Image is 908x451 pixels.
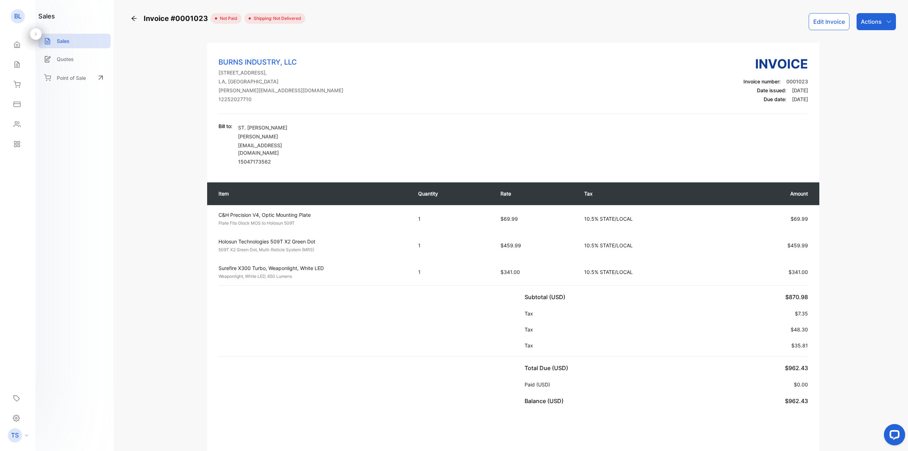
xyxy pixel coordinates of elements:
[787,242,808,248] span: $459.99
[791,342,808,348] span: $35.81
[218,95,343,103] p: 12252027710
[525,293,568,301] p: Subtotal (USD)
[57,55,74,63] p: Quotes
[218,122,232,130] p: Bill to:
[792,96,808,102] span: [DATE]
[584,215,721,222] p: 10.5% STATE/LOCAL
[218,264,405,272] p: Surefire X300 Turbo, Weaponlight, White LED
[584,242,721,249] p: 10.5% STATE/LOCAL
[525,397,566,405] p: Balance (USD)
[785,293,808,301] span: $870.98
[14,12,22,21] p: BL
[794,381,808,387] span: $0.00
[144,13,211,24] span: Invoice #0001023
[38,70,111,86] a: Point of Sale
[743,54,808,73] h3: Invoice
[525,310,536,317] p: Tax
[218,211,405,219] p: C&H Precision V4, Optic Mounting Plate
[218,87,343,94] p: [PERSON_NAME][EMAIL_ADDRESS][DOMAIN_NAME]
[791,216,808,222] span: $69.99
[38,34,111,48] a: Sales
[218,57,343,67] p: BURNS INDUSTRY, LLC
[418,242,486,249] p: 1
[418,215,486,222] p: 1
[736,190,808,197] p: Amount
[218,220,405,226] p: Plate Fits Glock MOS to Holosun 509T
[857,13,896,30] button: Actions
[584,268,721,276] p: 10.5% STATE/LOCAL
[500,190,570,197] p: Rate
[500,269,520,275] span: $341.00
[861,17,882,26] p: Actions
[57,74,86,82] p: Point of Sale
[786,78,808,84] span: 0001023
[418,268,486,276] p: 1
[218,238,405,245] p: Holosun Technologies 509T X2 Green Dot
[525,381,553,388] p: Paid (USD)
[500,216,518,222] span: $69.99
[785,397,808,405] span: $962.43
[238,142,320,156] p: [EMAIL_ADDRESS][DOMAIN_NAME]
[218,247,405,253] p: 509T X2 Green Dot, Multi-Reticle System (MRS)
[218,78,343,85] p: LA, [GEOGRAPHIC_DATA]
[764,96,786,102] span: Due date:
[38,52,111,66] a: Quotes
[38,11,55,21] h1: sales
[809,13,849,30] button: Edit Invoice
[418,190,486,197] p: Quantity
[218,69,343,76] p: [STREET_ADDRESS],
[788,269,808,275] span: $341.00
[218,190,404,197] p: Item
[525,342,536,349] p: Tax
[500,242,521,248] span: $459.99
[795,310,808,317] span: $7.35
[238,124,320,131] p: ST. [PERSON_NAME]
[251,15,301,22] span: Shipping: Not Delivered
[238,158,320,165] p: 15047173562
[792,87,808,93] span: [DATE]
[238,133,320,140] p: [PERSON_NAME]
[218,273,405,280] p: Weaponlight, White LED, 650 Lumens
[11,431,19,440] p: TS
[525,326,536,333] p: Tax
[57,37,70,45] p: Sales
[743,78,781,84] span: Invoice number:
[878,421,908,451] iframe: LiveChat chat widget
[584,190,721,197] p: Tax
[757,87,786,93] span: Date issued:
[217,15,237,22] span: not paid
[791,326,808,332] span: $48.30
[525,364,571,372] p: Total Due (USD)
[785,364,808,372] span: $962.43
